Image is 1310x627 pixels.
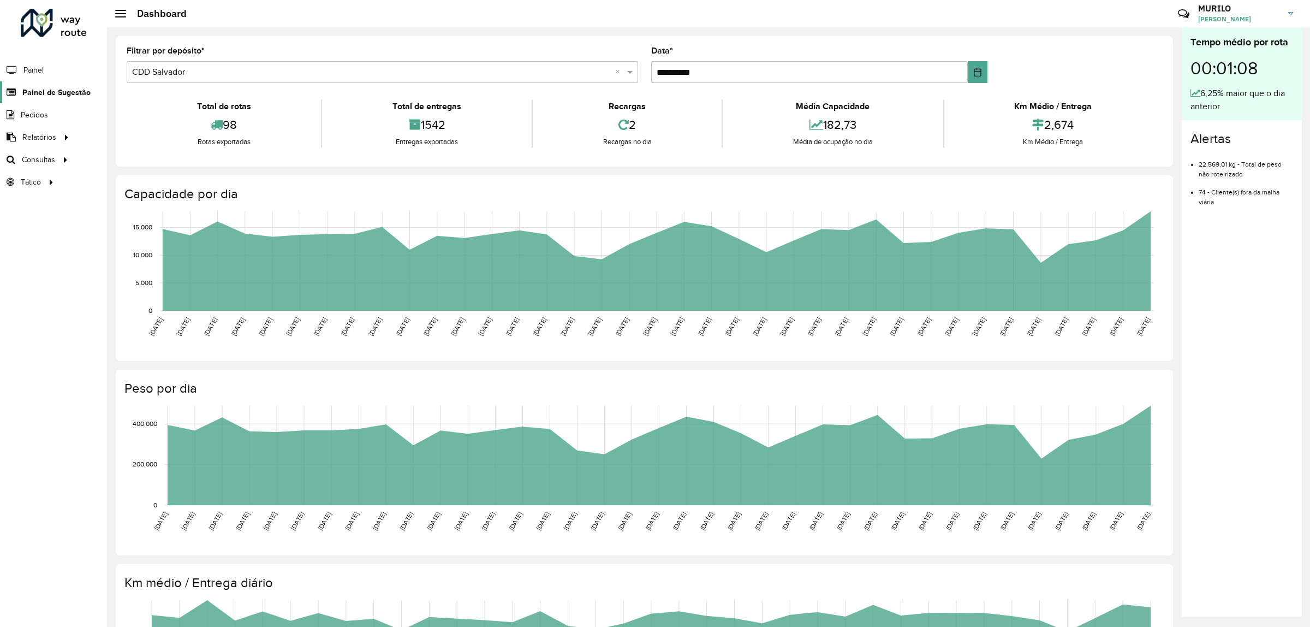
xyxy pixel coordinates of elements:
[344,511,360,531] text: [DATE]
[129,137,318,147] div: Rotas exportadas
[833,316,849,337] text: [DATE]
[325,137,528,147] div: Entregas exportadas
[23,64,44,76] span: Painel
[1026,316,1041,337] text: [DATE]
[535,113,719,137] div: 2
[1135,316,1151,337] text: [DATE]
[289,511,305,531] text: [DATE]
[126,8,187,20] h2: Dashboard
[587,316,603,337] text: [DATE]
[398,511,414,531] text: [DATE]
[426,511,442,531] text: [DATE]
[1190,87,1293,113] div: 6,25% maior que o dia anterior
[127,44,205,57] label: Filtrar por depósito
[285,316,301,337] text: [DATE]
[535,511,551,531] text: [DATE]
[1172,2,1195,26] a: Contato Rápido
[1108,316,1124,337] text: [DATE]
[890,511,906,531] text: [DATE]
[947,113,1159,137] div: 2,674
[781,511,796,531] text: [DATE]
[1198,3,1280,14] h3: MURILO
[1081,511,1097,531] text: [DATE]
[1081,316,1097,337] text: [DATE]
[535,100,719,113] div: Recargas
[889,316,904,337] text: [DATE]
[124,186,1162,202] h4: Capacidade por dia
[617,511,633,531] text: [DATE]
[230,316,246,337] text: [DATE]
[1108,511,1124,531] text: [DATE]
[450,316,466,337] text: [DATE]
[699,511,714,531] text: [DATE]
[779,316,795,337] text: [DATE]
[312,316,328,337] text: [DATE]
[1026,511,1042,531] text: [DATE]
[153,501,157,508] text: 0
[862,511,878,531] text: [DATE]
[124,381,1162,397] h4: Peso por dia
[614,316,630,337] text: [DATE]
[133,461,157,468] text: 200,000
[806,316,822,337] text: [DATE]
[1190,35,1293,50] div: Tempo médio por rota
[968,61,987,83] button: Choose Date
[1190,131,1293,147] h4: Alertas
[422,316,438,337] text: [DATE]
[325,100,528,113] div: Total de entregas
[148,316,164,337] text: [DATE]
[947,100,1159,113] div: Km Médio / Entrega
[129,113,318,137] div: 98
[861,316,877,337] text: [DATE]
[532,316,547,337] text: [DATE]
[133,420,157,427] text: 400,000
[180,511,196,531] text: [DATE]
[21,109,48,121] span: Pedidos
[207,511,223,531] text: [DATE]
[651,44,673,57] label: Data
[258,316,273,337] text: [DATE]
[133,252,152,259] text: 10,000
[133,224,152,231] text: 15,000
[340,316,355,337] text: [DATE]
[669,316,685,337] text: [DATE]
[971,316,987,337] text: [DATE]
[453,511,469,531] text: [DATE]
[262,511,278,531] text: [DATE]
[808,511,824,531] text: [DATE]
[235,511,251,531] text: [DATE]
[480,511,496,531] text: [DATE]
[615,66,624,79] span: Clear all
[1199,179,1293,207] li: 74 - Cliente(s) fora da malha viária
[148,307,152,314] text: 0
[1198,14,1280,24] span: [PERSON_NAME]
[504,316,520,337] text: [DATE]
[371,511,387,531] text: [DATE]
[1199,151,1293,179] li: 22.569,01 kg - Total de peso não roteirizado
[944,511,960,531] text: [DATE]
[129,100,318,113] div: Total de rotas
[1190,50,1293,87] div: 00:01:08
[696,316,712,337] text: [DATE]
[835,511,851,531] text: [DATE]
[725,100,940,113] div: Média Capacidade
[972,511,987,531] text: [DATE]
[22,154,55,165] span: Consultas
[644,511,660,531] text: [DATE]
[22,87,91,98] span: Painel de Sugestão
[944,316,960,337] text: [DATE]
[135,279,152,286] text: 5,000
[999,511,1015,531] text: [DATE]
[559,316,575,337] text: [DATE]
[22,132,56,143] span: Relatórios
[124,575,1162,591] h4: Km médio / Entrega diário
[325,113,528,137] div: 1542
[203,316,218,337] text: [DATE]
[535,137,719,147] div: Recargas no dia
[671,511,687,531] text: [DATE]
[724,316,740,337] text: [DATE]
[725,137,940,147] div: Média de ocupação no dia
[753,511,769,531] text: [DATE]
[367,316,383,337] text: [DATE]
[1135,511,1151,531] text: [DATE]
